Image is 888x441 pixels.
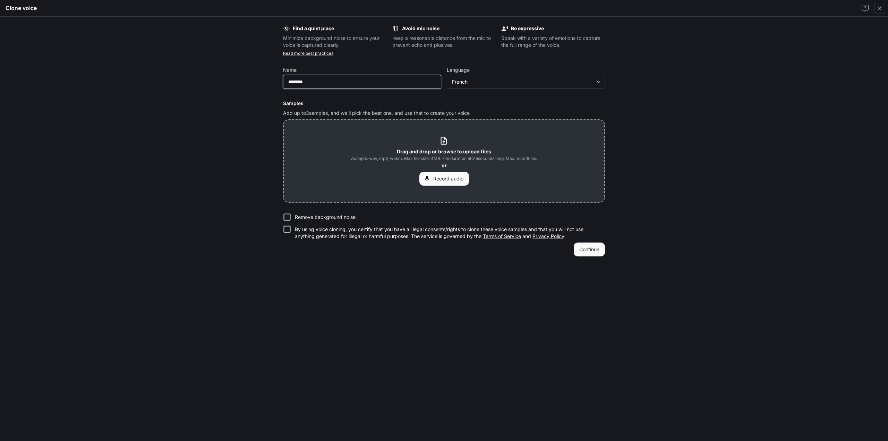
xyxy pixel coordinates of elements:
[442,162,447,168] b: or
[447,68,470,73] p: Language
[283,100,605,107] h6: Samples
[574,243,605,256] button: Continue
[532,233,564,239] a: Privacy Policy
[447,78,605,85] div: French
[295,226,599,240] p: By using voice cloning, you certify that you have all legal consents/rights to clone these voice ...
[483,233,521,239] a: Terms of Service
[293,25,334,31] b: Find a quiet place
[283,51,333,56] a: Read more best practices
[402,25,439,31] b: Avoid mic noise
[419,172,469,186] button: Record audio
[283,110,605,117] p: Add up to 3 samples, and we'll pick the best one, and use that to create your voice
[283,35,387,49] p: Minimize background noise to ensure your voice is captured clearly.
[351,155,537,162] span: Accepts: wav, mp3, webm. Max file size: 4MB. File duration 5 to 15 seconds long. Maximum 3 files.
[295,214,356,221] p: Remove background noise
[397,149,491,154] b: Drag and drop or browse to upload files
[501,35,605,49] p: Speak with a variety of emotions to capture the full range of the voice.
[859,2,871,15] a: Contact support
[283,68,297,73] p: Name
[511,25,544,31] b: Be expressive
[452,78,594,85] div: French
[392,35,496,49] p: Keep a reasonable distance from the mic to prevent echo and plosives.
[6,4,37,12] h5: Clone voice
